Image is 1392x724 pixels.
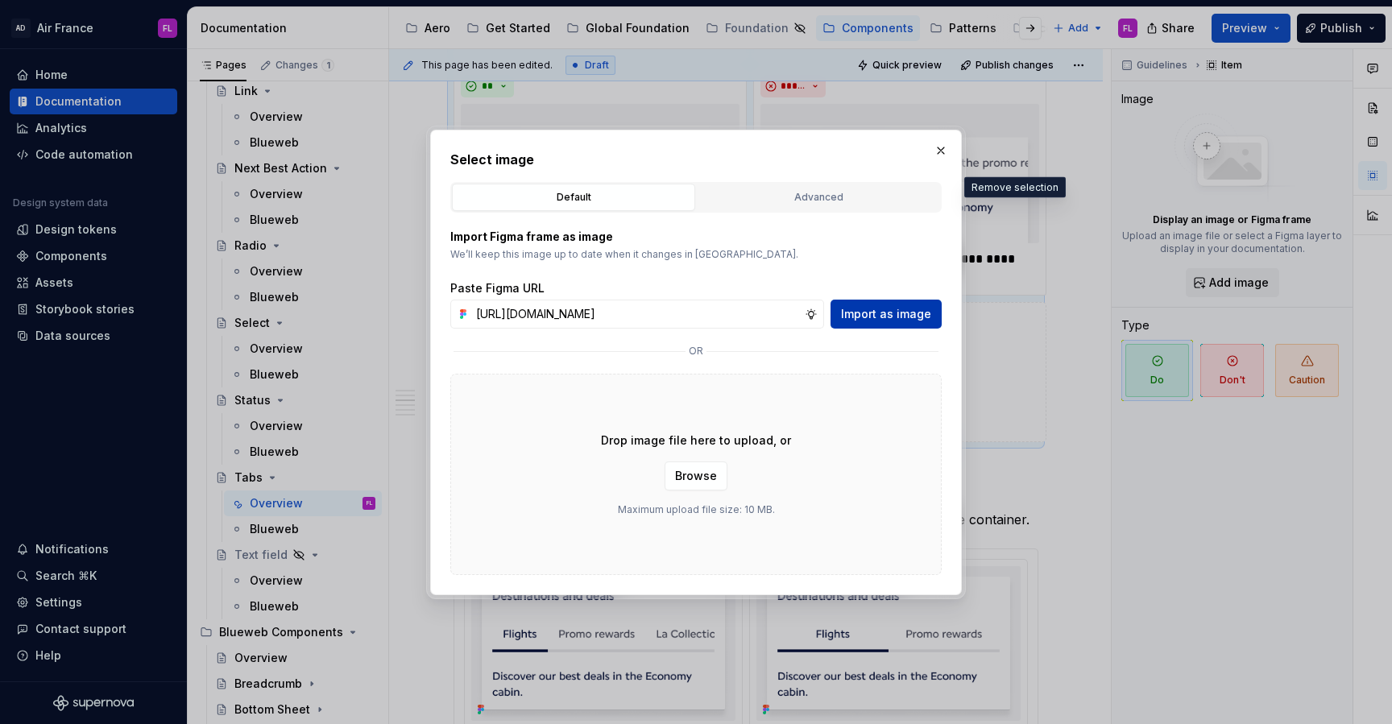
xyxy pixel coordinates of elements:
[665,461,727,490] button: Browse
[601,432,791,449] p: Drop image file here to upload, or
[702,189,934,205] div: Advanced
[450,280,545,296] label: Paste Figma URL
[458,189,690,205] div: Default
[675,468,717,484] span: Browse
[450,248,942,261] p: We’ll keep this image up to date when it changes in [GEOGRAPHIC_DATA].
[831,300,942,329] button: Import as image
[618,503,775,516] p: Maximum upload file size: 10 MB.
[470,300,805,329] input: https://figma.com/file...
[450,229,942,245] p: Import Figma frame as image
[450,150,942,169] h2: Select image
[964,177,1066,198] div: Remove selection
[841,306,931,322] span: Import as image
[689,345,703,358] p: or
